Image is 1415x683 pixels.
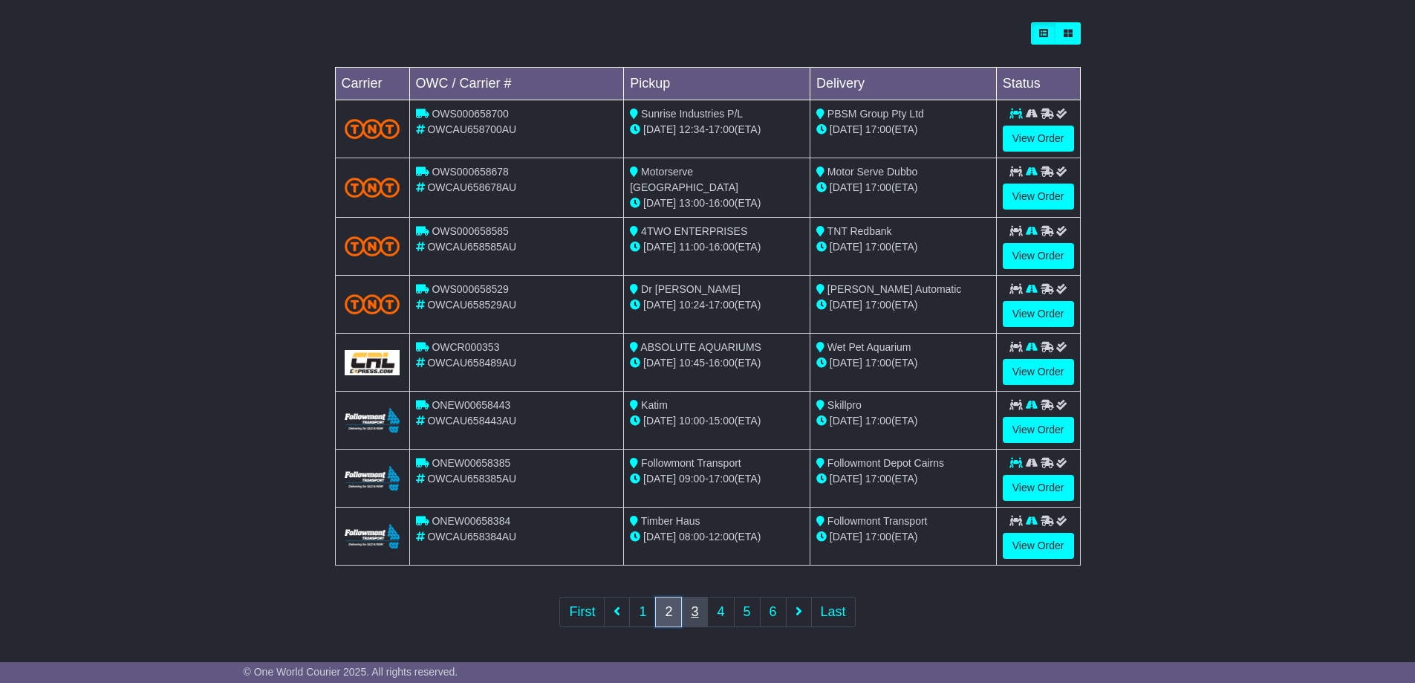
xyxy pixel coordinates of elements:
[679,473,705,485] span: 09:00
[432,108,509,120] span: OWS000658700
[409,68,624,100] td: OWC / Carrier #
[679,357,705,369] span: 10:45
[816,529,990,545] div: (ETA)
[865,299,891,311] span: 17:00
[641,515,700,527] span: Timber Haus
[830,123,862,135] span: [DATE]
[630,122,804,137] div: - (ETA)
[345,408,400,433] img: Followmont_Transport.png
[1003,126,1074,152] a: View Order
[679,197,705,209] span: 13:00
[630,471,804,487] div: - (ETA)
[643,197,676,209] span: [DATE]
[432,166,509,178] span: OWS000658678
[1003,475,1074,501] a: View Order
[641,225,747,237] span: 4TWO ENTERPRISES
[432,399,510,411] span: ONEW00658443
[679,299,705,311] span: 10:24
[643,123,676,135] span: [DATE]
[630,529,804,545] div: - (ETA)
[827,457,944,469] span: Followmont Depot Cairns
[432,341,499,353] span: OWCR000353
[827,399,862,411] span: Skillpro
[427,123,516,135] span: OWCAU658700AU
[655,597,682,627] a: 2
[643,531,676,543] span: [DATE]
[816,122,990,137] div: (ETA)
[1003,184,1074,210] a: View Order
[641,108,743,120] span: Sunrise Industries P/L
[345,466,400,491] img: Followmont_Transport.png
[427,531,516,543] span: OWCAU658384AU
[827,283,962,295] span: [PERSON_NAME] Automatic
[816,180,990,195] div: (ETA)
[709,415,735,427] span: 15:00
[734,597,761,627] a: 5
[630,239,804,255] div: - (ETA)
[827,225,892,237] span: TNT Redbank
[641,283,741,295] span: Dr [PERSON_NAME]
[709,299,735,311] span: 17:00
[865,415,891,427] span: 17:00
[1003,243,1074,269] a: View Order
[624,68,810,100] td: Pickup
[830,241,862,253] span: [DATE]
[811,597,856,627] a: Last
[427,357,516,369] span: OWCAU658489AU
[345,236,400,256] img: TNT_Domestic.png
[827,166,917,178] span: Motor Serve Dubbo
[345,294,400,314] img: TNT_Domestic.png
[760,597,787,627] a: 6
[709,241,735,253] span: 16:00
[816,471,990,487] div: (ETA)
[827,108,924,120] span: PBSM Group Pty Ltd
[345,350,400,375] img: GetCarrierServiceLogo
[345,119,400,139] img: TNT_Domestic.png
[830,299,862,311] span: [DATE]
[816,355,990,371] div: (ETA)
[709,473,735,485] span: 17:00
[1003,359,1074,385] a: View Order
[641,399,668,411] span: Katim
[345,178,400,198] img: TNT_Domestic.png
[335,68,409,100] td: Carrier
[816,297,990,313] div: (ETA)
[827,515,928,527] span: Followmont Transport
[865,357,891,369] span: 17:00
[679,415,705,427] span: 10:00
[865,181,891,193] span: 17:00
[865,241,891,253] span: 17:00
[643,415,676,427] span: [DATE]
[996,68,1080,100] td: Status
[865,531,891,543] span: 17:00
[679,241,705,253] span: 11:00
[427,181,516,193] span: OWCAU658678AU
[707,597,734,627] a: 4
[427,415,516,427] span: OWCAU658443AU
[641,457,741,469] span: Followmont Transport
[709,357,735,369] span: 16:00
[810,68,996,100] td: Delivery
[865,473,891,485] span: 17:00
[432,457,510,469] span: ONEW00658385
[681,597,708,627] a: 3
[345,524,400,548] img: Followmont_Transport.png
[830,531,862,543] span: [DATE]
[432,515,510,527] span: ONEW00658384
[427,299,516,311] span: OWCAU658529AU
[643,357,676,369] span: [DATE]
[830,181,862,193] span: [DATE]
[830,415,862,427] span: [DATE]
[679,123,705,135] span: 12:34
[427,241,516,253] span: OWCAU658585AU
[830,357,862,369] span: [DATE]
[709,123,735,135] span: 17:00
[827,341,911,353] span: Wet Pet Aquarium
[630,413,804,429] div: - (ETA)
[865,123,891,135] span: 17:00
[709,197,735,209] span: 16:00
[643,299,676,311] span: [DATE]
[1003,301,1074,327] a: View Order
[640,341,761,353] span: ABSOLUTE AQUARIUMS
[432,225,509,237] span: OWS000658585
